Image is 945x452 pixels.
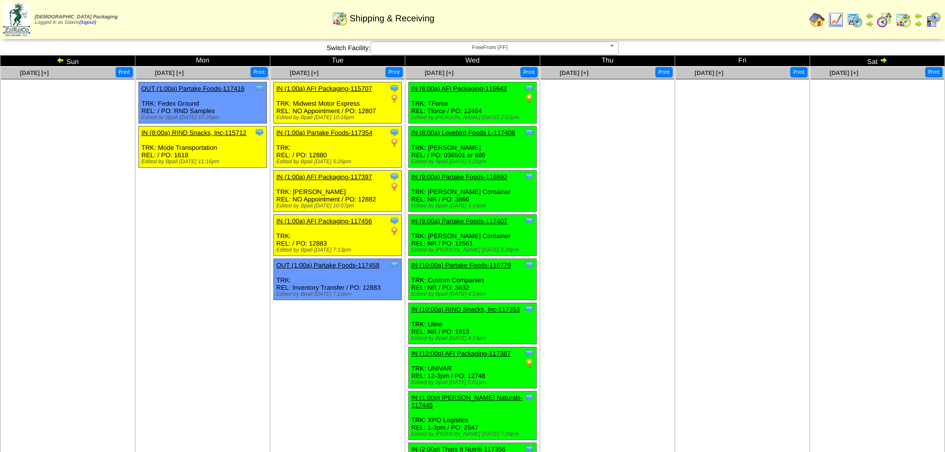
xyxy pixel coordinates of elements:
[560,69,588,76] a: [DATE] [+]
[350,13,435,24] span: Shipping & Receiving
[276,291,401,297] div: Edited by Bpali [DATE] 7:15pm
[411,115,536,121] div: Edited by [PERSON_NAME] [DATE] 2:57pm
[520,67,538,77] button: Print
[276,115,401,121] div: Edited by Bpali [DATE] 10:16pm
[925,67,943,77] button: Print
[411,380,536,386] div: Edited by Bpali [DATE] 5:01pm
[524,83,534,93] img: Tooltip
[389,182,399,192] img: PO
[389,93,399,103] img: PO
[276,159,401,165] div: Edited by Bpali [DATE] 5:26pm
[524,172,534,182] img: Tooltip
[524,93,534,103] img: PO
[409,303,537,344] div: TRK: Uline REL: NR / PO: 1813
[274,259,402,300] div: TRK: REL: Inventory Transfer / PO: 12883
[141,159,266,165] div: Edited by Bpali [DATE] 11:16pm
[0,56,135,66] td: Sun
[411,203,536,209] div: Edited by Bpali [DATE] 4:14pm
[524,304,534,314] img: Tooltip
[524,216,534,226] img: Tooltip
[809,12,825,28] img: home.gif
[141,129,247,136] a: IN (8:00a) RIND Snacks, Inc-115712
[389,172,399,182] img: Tooltip
[790,67,808,77] button: Print
[57,56,64,64] img: arrowleft.gif
[675,56,810,66] td: Fri
[409,82,537,124] div: TRK: TForce REL: Tforce / PO: 12464
[866,12,874,20] img: arrowleft.gif
[409,259,537,300] div: TRK: Custom Companies REL: NR / PO: 3832
[290,69,318,76] a: [DATE] [+]
[524,128,534,137] img: Tooltip
[914,12,922,20] img: arrowleft.gif
[79,20,96,25] a: (logout)
[276,85,372,92] a: IN (1:00a) AFI Packaging-115707
[877,12,892,28] img: calendarblend.gif
[139,127,267,168] div: TRK: Mode Transportation REL: / PO: 1618
[405,56,540,66] td: Wed
[254,83,264,93] img: Tooltip
[425,69,453,76] a: [DATE] [+]
[274,171,402,212] div: TRK: [PERSON_NAME] REL: NO Appointment / PO: 12882
[810,56,945,66] td: Sat
[116,67,133,77] button: Print
[332,10,348,26] img: calendarinout.gif
[389,216,399,226] img: Tooltip
[389,226,399,236] img: PO
[276,173,372,181] a: IN (1:00a) AFI Packaging-117397
[389,260,399,270] img: Tooltip
[155,69,184,76] a: [DATE] [+]
[135,56,270,66] td: Mon
[914,20,922,28] img: arrowright.gif
[20,69,49,76] a: [DATE] [+]
[276,203,401,209] div: Edited by Bpali [DATE] 10:07pm
[524,392,534,402] img: Tooltip
[139,82,267,124] div: TRK: Fedex Ground REL: / PO: RND Samples
[411,306,520,313] a: IN (10:00a) RIND Snacks, Inc-117353
[411,173,507,181] a: IN (9:00a) Partake Foods-116892
[524,358,534,368] img: PO
[411,261,511,269] a: IN (10:00a) Partake Foods-116779
[411,431,536,437] div: Edited by [PERSON_NAME] [DATE] 7:34pm
[866,20,874,28] img: arrowright.gif
[375,42,605,54] span: FreeFrom (FF)
[274,82,402,124] div: TRK: Midwest Motor Express REL: NO Appointment / PO: 12807
[409,171,537,212] div: TRK: [PERSON_NAME] Container REL: NR / PO: 3866
[3,3,30,36] img: zoroco-logo-small.webp
[925,12,941,28] img: calendarcustomer.gif
[409,127,537,168] div: TRK: [PERSON_NAME] REL: / PO: 036501 or 886
[828,12,844,28] img: line_graph.gif
[389,128,399,137] img: Tooltip
[276,261,379,269] a: OUT (1:00a) Partake Foods-117458
[409,347,537,388] div: TRK: UNIVAR REL: 12-3pm / PO: 12748
[409,391,537,440] div: TRK: XPO Logistics REL: 1-3pm / PO: 2547
[411,85,507,92] a: IN (6:00a) AFI Packaging-115642
[141,85,245,92] a: OUT (1:00a) Partake Foods-117416
[524,260,534,270] img: Tooltip
[411,350,510,357] a: IN (12:00p) AFI Packaging-117387
[35,14,118,25] span: Logged in as Sdavis
[411,394,523,409] a: IN (1:00p) [PERSON_NAME] Naturals-117445
[411,129,515,136] a: IN (8:00a) Lovebird Foods L-117406
[880,56,887,64] img: arrowright.gif
[389,83,399,93] img: Tooltip
[251,67,268,77] button: Print
[411,159,536,165] div: Edited by Bpali [DATE] 5:21pm
[829,69,858,76] a: [DATE] [+]
[694,69,723,76] a: [DATE] [+]
[385,67,403,77] button: Print
[389,137,399,147] img: PO
[411,247,536,253] div: Edited by [PERSON_NAME] [DATE] 5:28pm
[270,56,405,66] td: Tue
[141,115,266,121] div: Edited by Bpali [DATE] 10:26pm
[35,14,118,20] span: [DEMOGRAPHIC_DATA] Packaging
[409,215,537,256] div: TRK: [PERSON_NAME] Container REL: NR / PO: 12561
[411,335,536,341] div: Edited by Bpali [DATE] 4:14pm
[254,128,264,137] img: Tooltip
